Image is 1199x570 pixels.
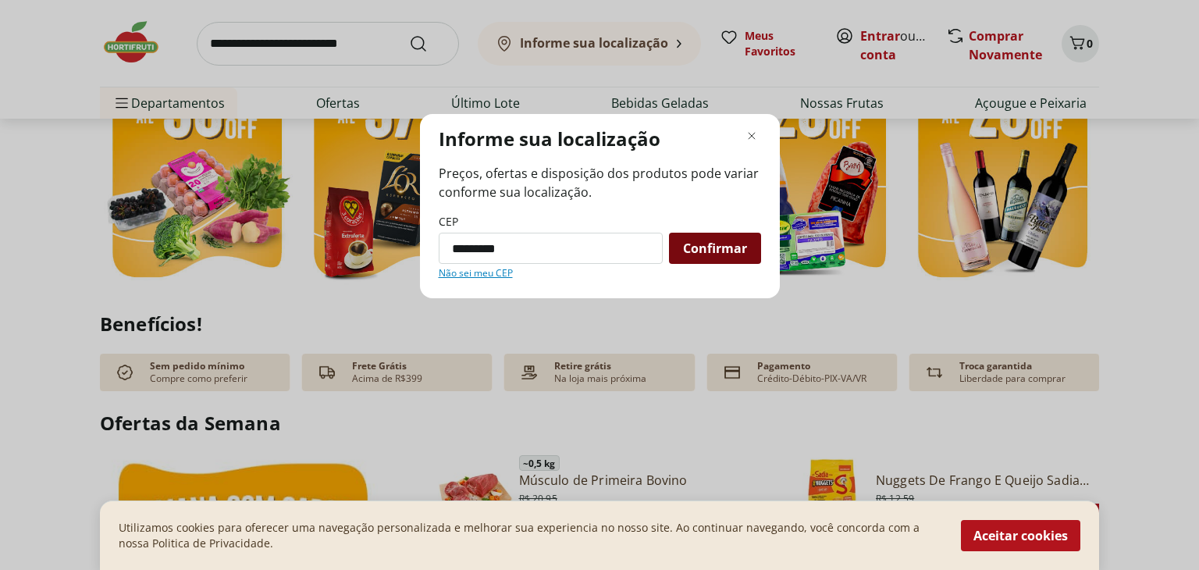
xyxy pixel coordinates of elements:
[439,126,660,151] p: Informe sua localização
[439,267,513,280] a: Não sei meu CEP
[439,164,761,201] span: Preços, ofertas e disposição dos produtos pode variar conforme sua localização.
[961,520,1080,551] button: Aceitar cookies
[669,233,761,264] button: Confirmar
[119,520,942,551] p: Utilizamos cookies para oferecer uma navegação personalizada e melhorar sua experiencia no nosso ...
[420,114,780,298] div: Modal de regionalização
[683,242,747,255] span: Confirmar
[742,126,761,145] button: Fechar modal de regionalização
[439,214,458,230] label: CEP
